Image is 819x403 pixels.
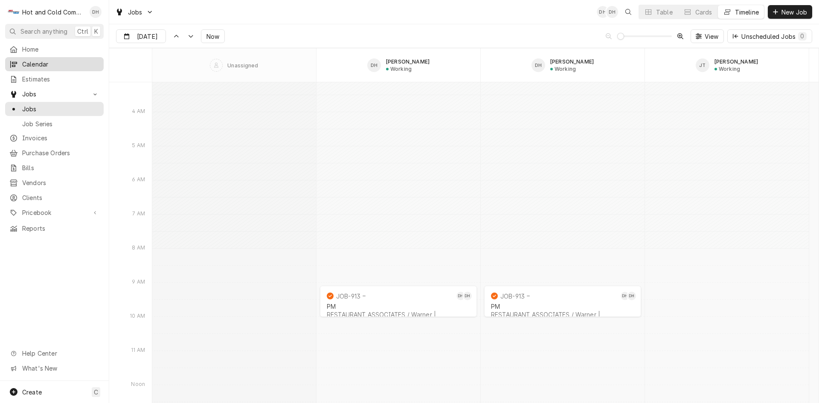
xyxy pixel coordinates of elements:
[735,8,759,17] div: Timeline
[531,58,545,72] div: David Harris's Avatar
[719,66,740,72] div: Working
[77,27,88,36] span: Ctrl
[116,29,166,43] button: [DATE]
[621,292,629,300] div: Daryl Harris's Avatar
[5,57,104,71] a: Calendar
[22,119,99,128] span: Job Series
[128,244,149,254] div: 8 AM
[703,32,720,41] span: View
[8,6,20,18] div: Hot and Cold Commercial Kitchens, Inc.'s Avatar
[456,292,465,300] div: Daryl Harris's Avatar
[22,60,99,69] span: Calendar
[768,5,812,19] button: New Job
[22,104,99,113] span: Jobs
[550,58,594,65] div: [PERSON_NAME]
[22,8,85,17] div: Hot and Cold Commercial Kitchens, Inc.
[386,58,430,65] div: [PERSON_NAME]
[5,221,104,235] a: Reports
[491,303,634,310] div: PM
[22,193,99,202] span: Clients
[90,6,102,18] div: Daryl Harris's Avatar
[627,292,636,300] div: David Harris's Avatar
[695,8,712,17] div: Cards
[5,206,104,220] a: Go to Pricebook
[656,8,673,17] div: Table
[128,8,142,17] span: Jobs
[22,208,87,217] span: Pricebook
[128,176,149,186] div: 6 AM
[696,58,709,72] div: Jason Thomason's Avatar
[22,349,99,358] span: Help Center
[691,29,724,43] button: View
[5,24,104,39] button: Search anythingCtrlK
[463,292,472,300] div: DH
[22,148,99,157] span: Purchase Orders
[367,58,381,72] div: Daryl Harris's Avatar
[5,87,104,101] a: Go to Jobs
[127,381,149,390] div: Noon
[94,388,98,397] span: C
[5,161,104,175] a: Bills
[597,6,609,18] div: DH
[5,346,104,360] a: Go to Help Center
[5,131,104,145] a: Invoices
[20,27,67,36] span: Search anything
[22,90,87,99] span: Jobs
[5,42,104,56] a: Home
[714,58,758,65] div: [PERSON_NAME]
[622,5,635,19] button: Open search
[327,303,470,310] div: PM
[22,163,99,172] span: Bills
[8,6,20,18] div: H
[780,8,809,17] span: New Job
[463,292,472,300] div: David Harris's Avatar
[5,146,104,160] a: Purchase Orders
[336,293,360,300] div: JOB-913
[597,6,609,18] div: Daryl Harris's Avatar
[5,117,104,131] a: Job Series
[128,142,149,151] div: 5 AM
[109,48,152,82] div: SPACE for context menu
[606,6,618,18] div: DH
[125,313,149,322] div: 10 AM
[456,292,465,300] div: DH
[22,75,99,84] span: Estimates
[5,72,104,86] a: Estimates
[531,58,545,72] div: DH
[128,278,149,288] div: 9 AM
[205,32,221,41] span: Now
[367,58,381,72] div: DH
[621,292,629,300] div: DH
[152,48,809,82] div: SPACE for context menu
[741,32,807,41] div: Unscheduled Jobs
[555,66,576,72] div: Working
[606,6,618,18] div: Daryl Harris's Avatar
[5,102,104,116] a: Jobs
[800,32,805,41] div: 0
[128,108,149,117] div: 4 AM
[696,58,709,72] div: JT
[5,191,104,205] a: Clients
[22,178,99,187] span: Vendors
[22,224,99,233] span: Reports
[727,29,812,43] button: Unscheduled Jobs0
[5,361,104,375] a: Go to What's New
[500,293,525,300] div: JOB-913
[112,5,157,19] a: Go to Jobs
[22,133,99,142] span: Invoices
[128,210,149,220] div: 7 AM
[22,364,99,373] span: What's New
[201,29,225,43] button: Now
[90,6,102,18] div: DH
[22,45,99,54] span: Home
[94,27,98,36] span: K
[127,347,149,356] div: 11 AM
[22,389,42,396] span: Create
[5,176,104,190] a: Vendors
[390,66,412,72] div: Working
[627,292,636,300] div: DH
[227,62,258,69] div: Unassigned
